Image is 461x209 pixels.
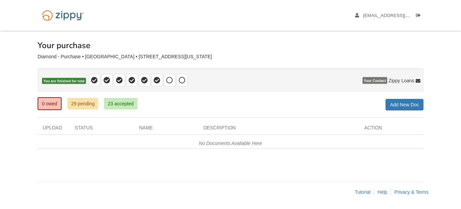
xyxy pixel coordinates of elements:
em: No Documents Available Here [199,141,262,146]
a: Privacy & Terms [394,189,429,195]
span: You are finished for now [42,78,86,84]
span: Your Contact [363,77,387,84]
a: edit profile [355,13,441,20]
a: 29 pending [67,98,98,109]
div: Name [134,124,198,134]
div: Action [359,124,423,134]
a: Help [377,189,387,195]
h1: Your purchase [38,41,90,50]
span: shelbyediamond@gmail.com [363,13,441,18]
div: Description [198,124,359,134]
div: Diamond - Purchase • [GEOGRAPHIC_DATA] • [STREET_ADDRESS][US_STATE] [38,54,423,60]
div: Status [70,124,134,134]
a: Tutorial [355,189,370,195]
span: Zippy Loans [389,77,414,84]
img: Logo [38,7,88,24]
a: 0 owed [38,97,62,110]
div: Upload [38,124,70,134]
a: 23 accepted [104,98,137,109]
a: Log out [416,13,423,20]
a: Add New Doc [386,99,423,110]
